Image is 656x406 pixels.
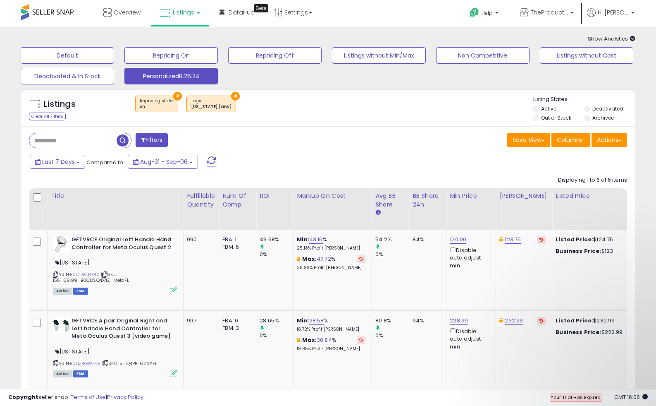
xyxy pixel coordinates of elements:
button: × [173,92,182,101]
div: FBM: 6 [222,243,250,251]
a: 43.16 [309,235,323,244]
span: [US_STATE] [53,258,92,267]
button: Filters [136,133,168,147]
a: Terms of Use [71,393,106,401]
h5: Listings [44,98,76,110]
a: 30.84 [317,336,332,344]
div: Disable auto adjust min [450,327,489,351]
div: $124.75 [556,236,624,243]
label: Deactivated [592,105,623,112]
span: | SKU: 155_69.99_B0CDSQ4X4Z_MetaFL [53,271,129,283]
a: Help [463,1,507,27]
div: $232.99 [556,317,624,324]
div: 0% [375,251,409,258]
a: 47.72 [317,255,331,263]
a: 232.99 [505,317,523,325]
b: GFTVRCE A pair Original Right and Left handle Hand Controller for Meta Oculus Quest 3 [video game] [72,317,172,342]
div: ASIN: [53,317,177,376]
div: ASIN: [53,236,177,293]
button: Repricing Off [228,47,322,64]
span: Show Analytics [588,35,635,43]
i: Get Help [469,7,479,18]
div: on [140,104,174,110]
span: Aug-31 - Sep-06 [140,158,188,166]
b: Max: [302,336,317,344]
span: Hi [PERSON_NAME] [598,8,629,17]
span: All listings currently available for purchase on Amazon [53,288,72,295]
button: Listings without Cost [540,47,633,64]
th: The percentage added to the cost of goods (COGS) that forms the calculator for Min & Max prices. [293,188,372,230]
div: seller snap | | [8,394,143,401]
div: 0% [375,332,409,339]
b: Business Price: [556,247,601,255]
div: Tooltip anchor [254,4,268,12]
label: Out of Stock [541,114,571,121]
span: Compared to: [86,159,124,166]
span: Columns [557,136,583,144]
button: Deactivated & In Stock [21,68,114,84]
span: TheProductHaven [531,8,568,17]
a: Hi [PERSON_NAME] [587,8,635,27]
span: Last 7 Days [42,158,75,166]
div: Avg BB Share [375,192,406,209]
span: [US_STATE] [53,347,92,356]
div: Disable auto adjust min [450,245,489,269]
button: Personalized8.26.24 [124,68,218,84]
div: $222.99 [556,329,624,336]
button: Non Competitive [436,47,530,64]
div: BB Share 24h. [413,192,443,209]
div: 80.8% [375,317,409,324]
div: 0% [260,332,293,339]
div: 28.65% [260,317,293,324]
div: Listed Price [556,192,627,200]
div: Min Price [450,192,492,200]
b: Min: [297,235,309,243]
span: Overview [114,8,141,17]
p: 25.18% Profit [PERSON_NAME] [297,245,365,251]
b: GFTVRCE Original Left Handle Hand Controller for Meta Oculus Quest 2 [72,236,172,253]
div: FBA: 1 [222,236,250,243]
label: Archived [592,114,615,121]
button: Last 7 Days [30,155,85,169]
i: Revert to store-level Max Markup [359,257,363,261]
a: 120.00 [450,235,466,244]
p: 26.99% Profit [PERSON_NAME] [297,265,365,271]
span: DataHub [229,8,255,17]
button: Actions [592,133,627,147]
button: Listings without Min/Max [332,47,425,64]
div: 997 [187,317,212,324]
span: FBM [73,370,88,377]
label: Active [541,105,556,112]
div: $123 [556,247,624,255]
div: Clear All Filters [29,113,66,120]
img: 31-Vy0KSI9L._SL40_.jpg [53,236,69,252]
a: Privacy Policy [107,393,143,401]
div: 0% [260,251,293,258]
div: 54.2% [375,236,409,243]
span: Help [482,10,493,17]
button: Default [21,47,114,64]
b: Business Price: [556,328,601,336]
div: % [297,236,365,251]
div: % [297,336,365,352]
span: FBM [73,288,88,295]
i: This overrides the store level max markup for this listing [297,256,300,262]
div: Displaying 1 to 6 of 6 items [558,176,627,184]
button: Aug-31 - Sep-06 [128,155,198,169]
button: Repricing On [124,47,218,64]
a: B0CDSQ4X4Z [70,271,100,278]
button: Columns [551,133,590,147]
span: Repricing state : [140,98,174,110]
div: Title [51,192,180,200]
div: 990 [187,236,212,243]
b: Listed Price: [556,235,593,243]
a: 123.75 [505,235,521,244]
p: 19.85% Profit [PERSON_NAME] [297,346,365,352]
b: Max: [302,255,317,263]
i: This overrides the store level Dynamic Max Price for this listing [499,237,503,242]
img: 31P9kki5PTL._SL40_.jpg [53,317,69,334]
div: Markup on Cost [297,192,368,200]
div: % [297,255,365,271]
span: All listings currently available for purchase on Amazon [53,370,72,377]
div: [US_STATE] (any) [191,104,231,110]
